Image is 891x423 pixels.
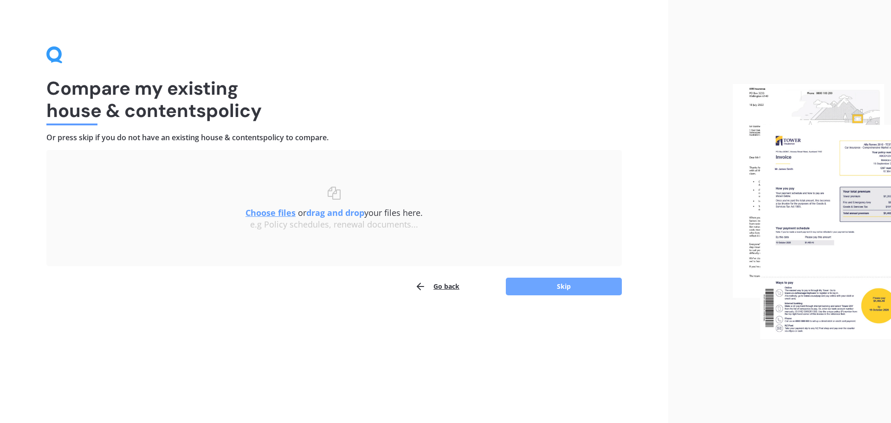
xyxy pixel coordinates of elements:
[733,84,891,339] img: files.webp
[46,77,622,122] h1: Compare my existing house & contents policy
[306,207,364,218] b: drag and drop
[46,133,622,143] h4: Or press skip if you do not have an existing house & contents policy to compare.
[65,220,603,230] div: e.g Policy schedules, renewal documents...
[506,278,622,295] button: Skip
[415,277,459,296] button: Go back
[245,207,296,218] u: Choose files
[245,207,423,218] span: or your files here.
